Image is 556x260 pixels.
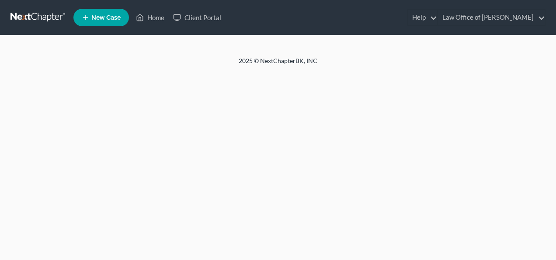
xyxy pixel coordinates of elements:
[438,10,545,25] a: Law Office of [PERSON_NAME]
[408,10,437,25] a: Help
[73,9,129,26] new-legal-case-button: New Case
[132,10,169,25] a: Home
[29,56,527,72] div: 2025 © NextChapterBK, INC
[169,10,226,25] a: Client Portal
